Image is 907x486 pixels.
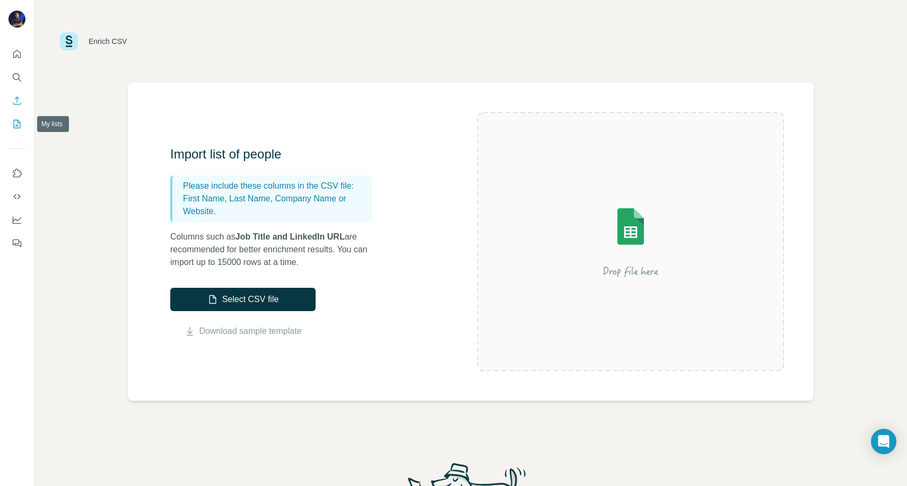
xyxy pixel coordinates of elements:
[871,429,896,454] div: Open Intercom Messenger
[183,192,368,218] p: First Name, Last Name, Company Name or Website.
[170,288,316,311] button: Select CSV file
[8,210,25,229] button: Dashboard
[8,187,25,206] button: Use Surfe API
[170,231,382,269] p: Columns such as are recommended for better enrichment results. You can import up to 15000 rows at...
[89,36,127,47] div: Enrich CSV
[8,91,25,110] button: Enrich CSV
[8,164,25,183] button: Use Surfe on LinkedIn
[199,325,302,338] a: Download sample template
[8,234,25,253] button: Feedback
[8,114,25,134] button: My lists
[170,146,382,163] h3: Import list of people
[170,325,316,338] button: Download sample template
[8,45,25,64] button: Quick start
[8,68,25,87] button: Search
[60,32,78,50] img: Surfe Logo
[236,232,345,241] span: Job Title and LinkedIn URL
[183,180,368,192] p: Please include these columns in the CSV file:
[535,178,726,305] img: Surfe Illustration - Drop file here or select below
[8,11,25,28] img: Avatar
